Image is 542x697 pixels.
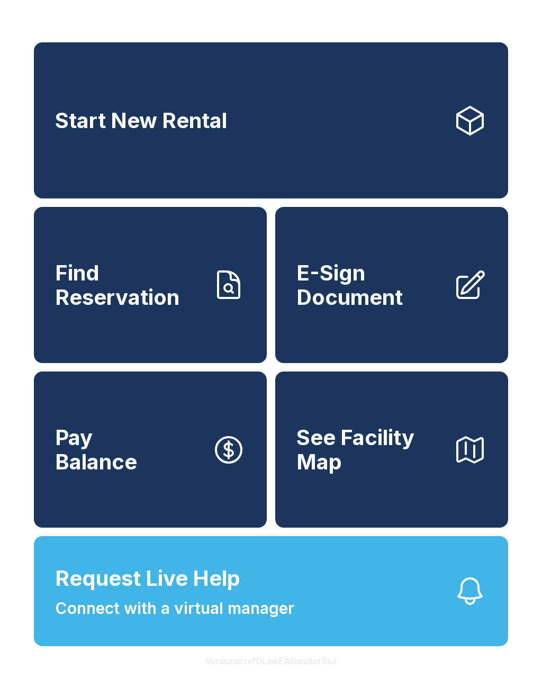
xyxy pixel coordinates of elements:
[34,42,508,198] a: Start New Rental
[34,207,267,363] a: Find Reservation
[296,426,445,474] span: See Facility Map
[55,596,294,620] span: Connect with a virtual manager
[55,108,227,133] span: Start New Rental
[55,261,203,309] span: Find Reservation
[197,646,345,676] button: VersionkrrefDLawElMlwz8nfSsJ
[34,372,267,528] button: PayBalance
[275,372,508,528] button: See Facility Map
[55,563,240,594] span: Request Live Help
[275,207,508,363] a: E-Sign Document
[55,426,137,474] span: Pay Balance
[34,536,508,646] button: Request Live HelpConnect with a virtual manager
[296,261,445,309] span: E-Sign Document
